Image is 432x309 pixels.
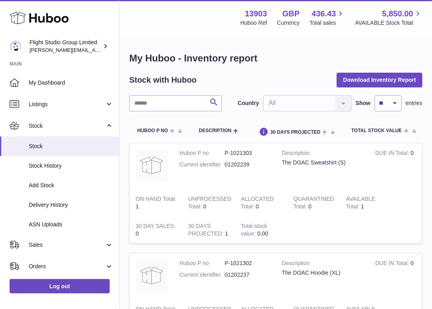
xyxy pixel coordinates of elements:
td: 0 [369,254,422,299]
strong: ALLOCATED Total [241,196,274,212]
span: Stock [29,143,113,150]
label: Country [238,99,259,107]
strong: ON HAND Total [136,196,176,204]
dd: 01202237 [225,271,270,279]
dd: P-1021302 [225,259,270,267]
td: 0 [182,189,235,216]
a: Log out [10,279,110,293]
span: Description [199,128,231,133]
span: 436.43 [312,8,336,19]
img: natasha@stevenbartlett.com [10,40,22,52]
strong: DUE IN Total [375,150,410,158]
span: Listings [29,101,105,108]
dd: P-1021303 [225,149,270,157]
div: The DOAC Hoodie (XL) [282,269,364,277]
span: Stock History [29,162,113,170]
span: Delivery History [29,201,113,209]
span: 0 [308,203,312,210]
td: 0 [130,216,182,244]
dt: Current identifier [180,271,225,279]
h1: My Huboo - Inventory report [129,52,422,65]
div: Currency [277,19,300,27]
strong: 13903 [245,8,267,19]
td: 0 [235,189,288,216]
div: Huboo Ref [241,19,267,27]
button: Download Inventory Report [337,73,422,87]
dt: Huboo P no [180,259,225,267]
span: ASN Uploads [29,221,113,228]
td: 0 [369,143,422,189]
strong: QUARANTINED Total [294,196,334,212]
strong: 30 DAY SALES [136,223,176,231]
td: 1 [182,216,235,244]
span: Total sales [310,19,345,27]
span: Orders [29,263,105,270]
img: product image [136,259,168,291]
span: 5,850.00 [382,8,413,19]
span: 30 DAYS PROJECTED [270,130,321,135]
td: 1 [340,189,393,216]
a: 436.43 Total sales [310,8,345,27]
strong: Description [282,259,364,269]
span: Stock [29,122,105,130]
strong: Description [282,149,364,159]
span: Total stock value [351,128,402,133]
span: Huboo P no [137,128,168,133]
div: The DOAC Sweatshirt (S) [282,159,364,166]
strong: GBP [282,8,300,19]
a: 5,850.00 AVAILABLE Stock Total [355,8,422,27]
span: [PERSON_NAME][EMAIL_ADDRESS][DOMAIN_NAME] [30,47,160,53]
label: Show [356,99,371,107]
span: 0.00 [257,230,268,237]
td: 1 [130,189,182,216]
strong: 30 DAYS PROJECTED [188,223,225,239]
span: Add Stock [29,182,113,189]
img: product image [136,149,168,181]
strong: UNPROCESSED Total [188,196,231,212]
span: entries [406,99,422,107]
dt: Current identifier [180,161,225,168]
span: My Dashboard [29,79,113,87]
dd: 01202239 [225,161,270,168]
strong: DUE IN Total [375,260,410,268]
span: AVAILABLE Stock Total [355,19,422,27]
dt: Huboo P no [180,149,225,157]
div: Flight Studio Group Limited [30,39,101,54]
h2: Stock with Huboo [129,75,197,85]
strong: AVAILABLE Total [346,196,375,212]
strong: Total stock value [241,223,267,239]
span: Sales [29,241,105,249]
